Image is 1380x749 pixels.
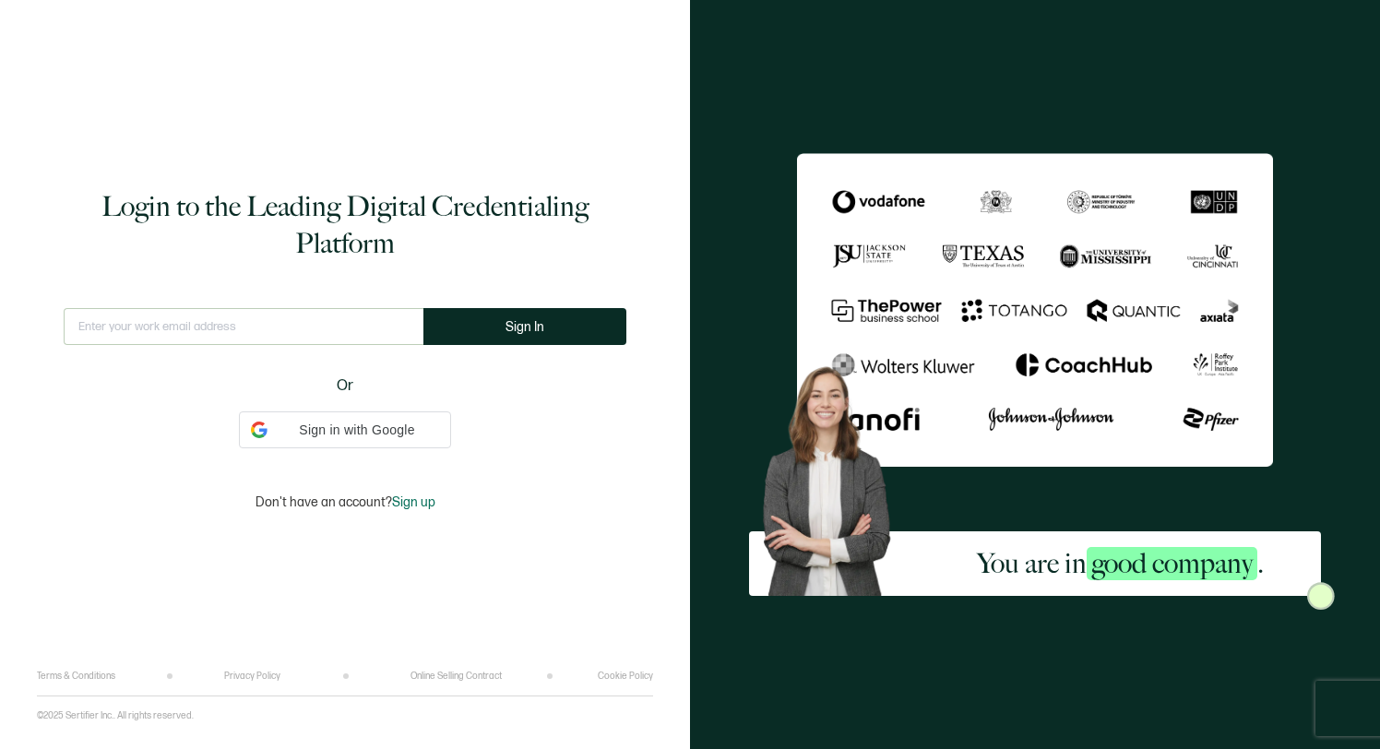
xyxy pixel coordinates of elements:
[256,494,435,510] p: Don't have an account?
[224,671,280,682] a: Privacy Policy
[51,188,639,262] h1: Login to the Leading Digital Credentialing Platform
[797,153,1273,467] img: Sertifier Login - You are in <span class="strong-h">good company</span>.
[410,671,502,682] a: Online Selling Contract
[598,671,653,682] a: Cookie Policy
[749,355,921,596] img: Sertifier Login - You are in <span class="strong-h">good company</span>. Hero
[37,671,115,682] a: Terms & Conditions
[506,320,544,334] span: Sign In
[423,308,626,345] button: Sign In
[337,374,353,398] span: Or
[392,494,435,510] span: Sign up
[1307,582,1335,610] img: Sertifier Login
[1087,547,1257,580] span: good company
[64,308,423,345] input: Enter your work email address
[37,710,194,721] p: ©2025 Sertifier Inc.. All rights reserved.
[977,545,1264,582] h2: You are in .
[239,411,451,448] div: Sign in with Google
[275,421,439,440] span: Sign in with Google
